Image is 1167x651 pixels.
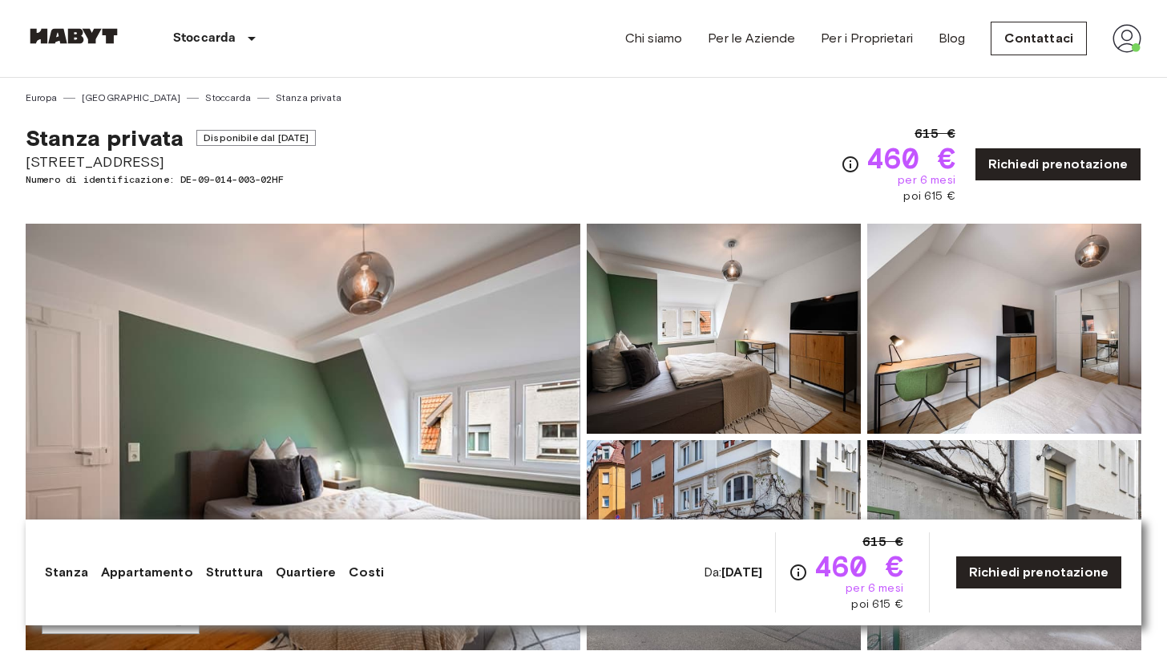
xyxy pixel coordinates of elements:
img: avatar [1112,24,1141,53]
img: Picture of unit DE-09-014-003-02HF [587,224,861,434]
span: poi 615 € [903,188,955,204]
a: Contattaci [991,22,1087,55]
b: [DATE] [721,564,762,580]
span: Stanza privata [26,124,184,152]
a: [GEOGRAPHIC_DATA] [82,91,181,105]
a: Stanza [45,563,88,582]
a: Appartamento [101,563,193,582]
a: Per le Aziende [708,29,795,48]
a: Europa [26,91,57,105]
span: per 6 mesi [898,172,955,188]
span: 460 € [866,144,955,172]
span: Disponibile dal [DATE] [196,130,316,146]
p: Stoccarda [173,29,236,48]
a: Stoccarda [205,91,250,105]
a: Chi siamo [625,29,682,48]
a: Stanza privata [276,91,341,105]
img: Picture of unit DE-09-014-003-02HF [867,224,1141,434]
span: Da: [704,564,762,581]
a: Per i Proprietari [821,29,913,48]
img: Picture of unit DE-09-014-003-02HF [587,440,861,650]
a: Costi [349,563,384,582]
svg: Verifica i dettagli delle spese nella sezione 'Riassunto dei Costi'. Si prega di notare che gli s... [789,563,808,582]
a: Quartiere [276,563,336,582]
span: Numero di identificazione: DE-09-014-003-02HF [26,172,316,187]
img: Picture of unit DE-09-014-003-02HF [867,440,1141,650]
span: per 6 mesi [846,580,903,596]
span: 615 € [862,532,903,552]
img: Marketing picture of unit DE-09-014-003-02HF [26,224,580,650]
span: 615 € [915,124,955,144]
span: poi 615 € [851,596,903,613]
a: Struttura [206,563,263,582]
span: [STREET_ADDRESS] [26,152,316,172]
span: 460 € [814,552,903,580]
a: Richiedi prenotazione [975,148,1141,181]
a: Blog [939,29,966,48]
svg: Verifica i dettagli delle spese nella sezione 'Riassunto dei Costi'. Si prega di notare che gli s... [841,155,860,174]
img: Habyt [26,28,122,44]
a: Richiedi prenotazione [955,556,1122,589]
